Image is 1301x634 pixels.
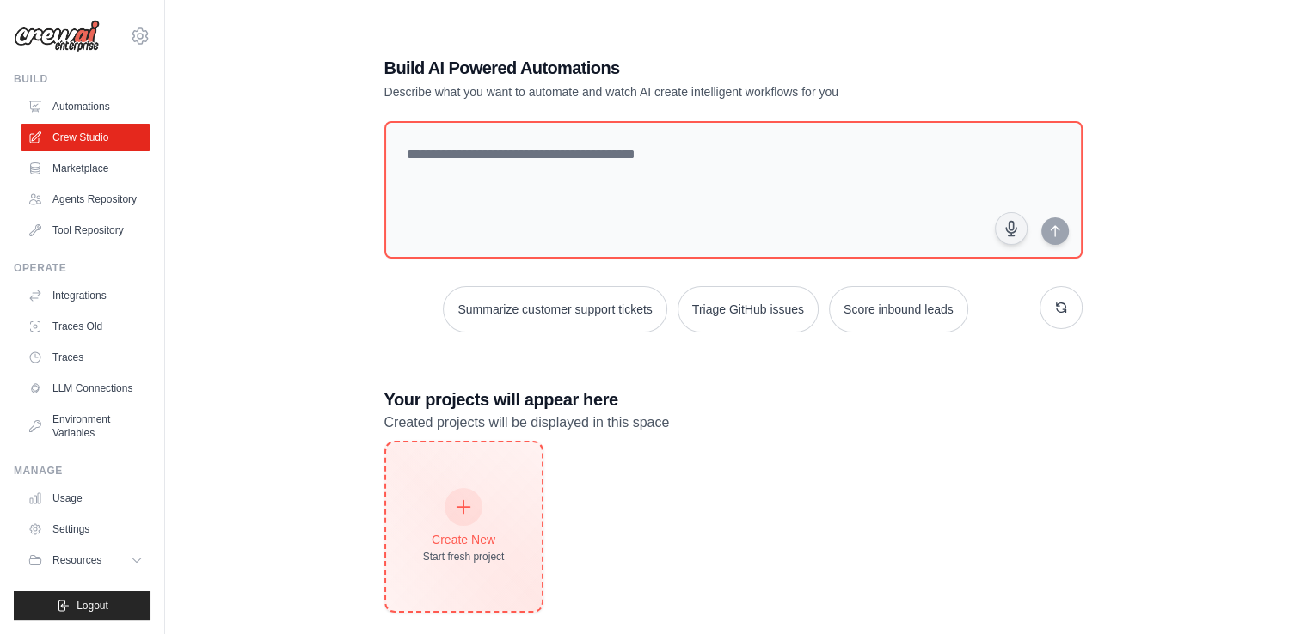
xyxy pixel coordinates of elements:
[384,411,1083,434] p: Created projects will be displayed in this space
[384,387,1083,411] h3: Your projects will appear here
[21,93,150,120] a: Automations
[14,20,100,52] img: Logo
[443,286,666,332] button: Summarize customer support tickets
[1040,286,1083,329] button: Get new suggestions
[21,155,150,182] a: Marketplace
[52,553,101,567] span: Resources
[21,216,150,244] a: Tool Repository
[14,464,150,478] div: Manage
[21,485,150,512] a: Usage
[384,83,962,101] p: Describe what you want to automate and watch AI create intelligent workflows for you
[21,405,150,447] a: Environment Variables
[21,546,150,574] button: Resources
[995,212,1028,245] button: Click to speak your automation idea
[14,591,150,620] button: Logout
[21,186,150,213] a: Agents Repository
[14,261,150,275] div: Operate
[1215,552,1301,634] iframe: Chat Widget
[21,344,150,371] a: Traces
[423,550,505,564] div: Start fresh project
[829,286,968,332] button: Score inbound leads
[678,286,819,332] button: Triage GitHub issues
[14,72,150,86] div: Build
[77,599,108,613] span: Logout
[21,375,150,402] a: LLM Connections
[384,56,962,80] h1: Build AI Powered Automations
[21,515,150,543] a: Settings
[21,282,150,309] a: Integrations
[21,313,150,340] a: Traces Old
[423,531,505,548] div: Create New
[21,124,150,151] a: Crew Studio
